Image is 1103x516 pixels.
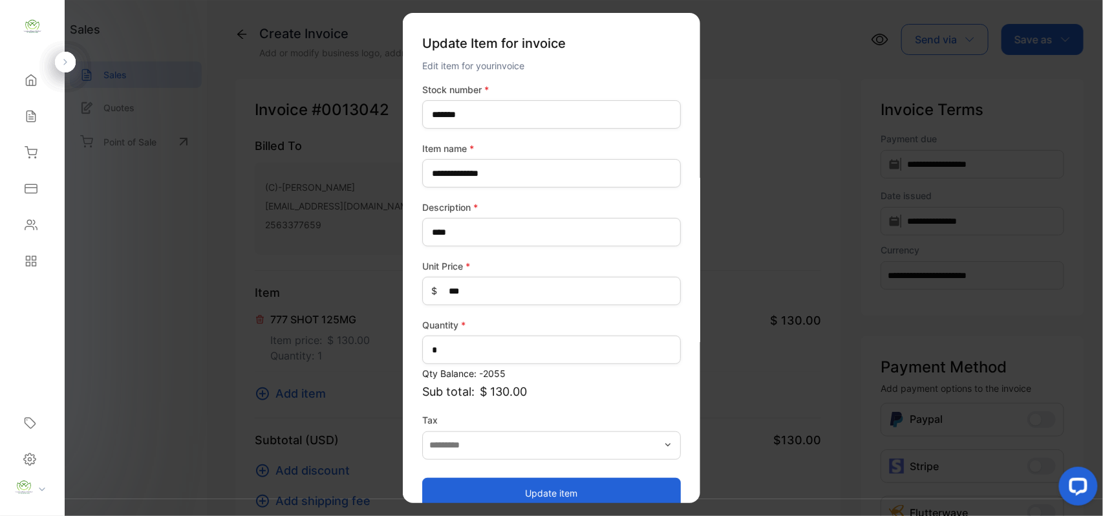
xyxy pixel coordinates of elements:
[422,367,681,380] p: Qty Balance: -2055
[23,17,42,36] img: logo
[422,477,681,508] button: Update item
[431,284,437,297] span: $
[422,83,681,96] label: Stock number
[1049,462,1103,516] iframe: LiveChat chat widget
[422,60,524,71] span: Edit item for your invoice
[422,28,681,58] p: Update Item for invoice
[14,478,34,497] img: profile
[422,142,681,155] label: Item name
[422,259,681,273] label: Unit Price
[422,413,681,427] label: Tax
[422,200,681,214] label: Description
[422,318,681,332] label: Quantity
[422,383,681,400] p: Sub total:
[480,383,527,400] span: $ 130.00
